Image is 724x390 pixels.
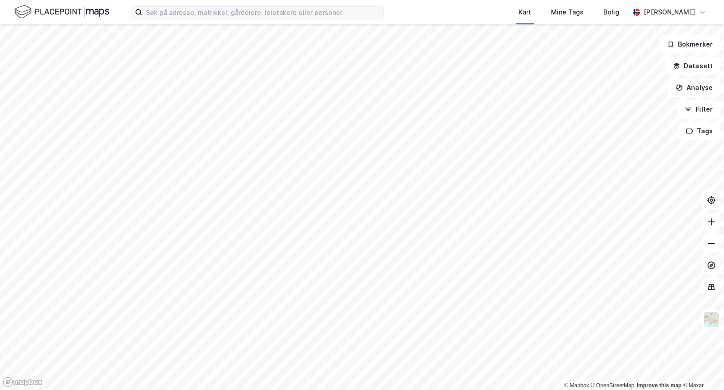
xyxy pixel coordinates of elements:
a: Mapbox homepage [3,377,42,387]
iframe: Chat Widget [679,347,724,390]
div: [PERSON_NAME] [644,7,695,18]
button: Bokmerker [659,35,720,53]
a: Mapbox [564,382,589,389]
div: Kart [518,7,531,18]
button: Datasett [665,57,720,75]
div: Mine Tags [551,7,584,18]
img: Z [703,311,720,328]
button: Tags [678,122,720,140]
a: Improve this map [637,382,682,389]
div: Kontrollprogram for chat [679,347,724,390]
input: Søk på adresse, matrikkel, gårdeiere, leietakere eller personer [142,5,383,19]
img: logo.f888ab2527a4732fd821a326f86c7f29.svg [14,4,109,20]
button: Analyse [668,79,720,97]
a: OpenStreetMap [591,382,635,389]
div: Bolig [603,7,619,18]
button: Filter [677,100,720,118]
